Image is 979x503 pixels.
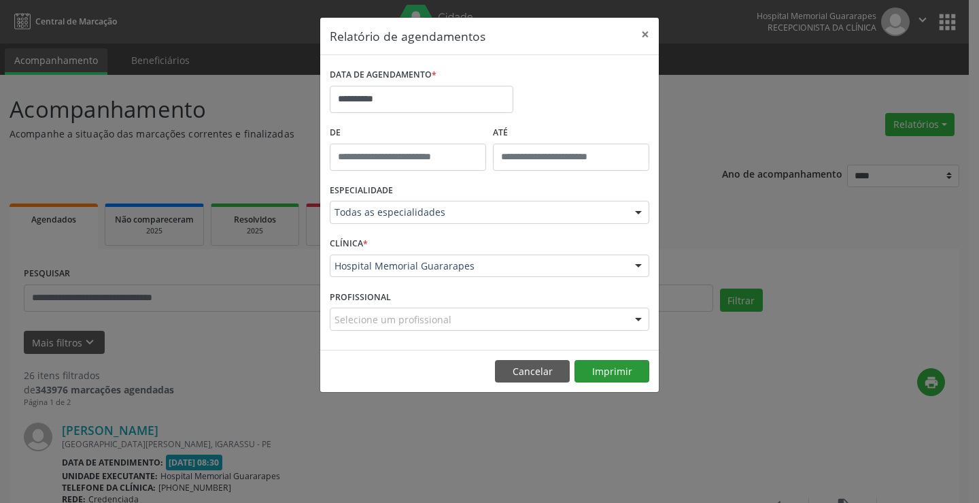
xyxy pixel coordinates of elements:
button: Cancelar [495,360,570,383]
button: Imprimir [574,360,649,383]
label: PROFISSIONAL [330,287,391,308]
label: DATA DE AGENDAMENTO [330,65,436,86]
span: Hospital Memorial Guararapes [334,259,621,273]
span: Todas as especialidades [334,206,621,219]
label: ATÉ [493,123,649,144]
label: CLÍNICA [330,233,368,255]
span: Selecione um profissional [334,312,451,327]
label: De [330,123,486,144]
label: ESPECIALIDADE [330,180,393,201]
button: Close [632,18,659,51]
h5: Relatório de agendamentos [330,27,485,45]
